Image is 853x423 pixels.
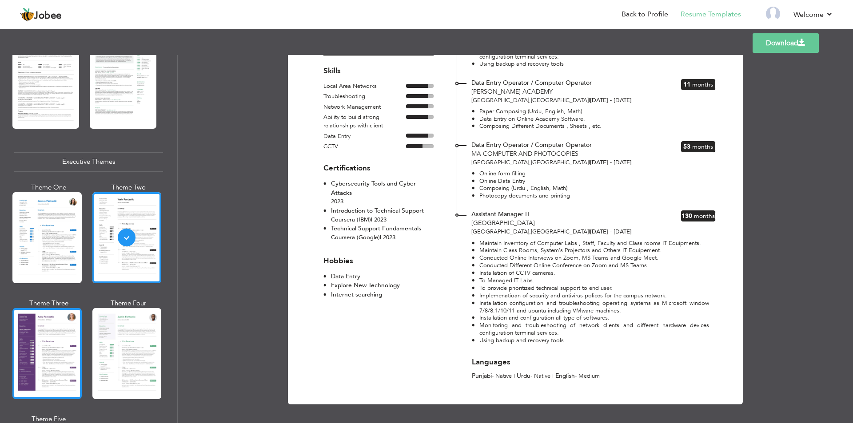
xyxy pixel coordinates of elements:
li: To provide prioritized technical support to end user. [472,285,709,292]
span: Months [694,212,715,220]
span: Data Entry Operator / Computer Operator [471,141,592,149]
h3: Hobbies [323,257,434,265]
div: Theme One [14,183,84,192]
li: Data Entry on Online Academy Software. [472,115,602,123]
span: - Native [472,372,512,380]
span: 2023 [331,198,343,206]
span: 11 [683,80,690,89]
p: Coursera (Google) [331,233,434,242]
div: Local Area Networks [323,82,406,91]
img: jobee.io [20,8,34,22]
span: [DATE] - [DATE] [589,96,632,104]
span: Data Entry [331,272,360,281]
li: Composing (Urdu , English, Math) [472,185,570,192]
div: Network Management [323,103,406,112]
div: Executive Themes [14,152,163,171]
li: Installation and configuration all type of softwares. [472,314,709,322]
span: Punjabi [472,372,492,380]
span: [GEOGRAPHIC_DATA] [GEOGRAPHIC_DATA] [471,228,589,236]
span: , [529,96,531,104]
span: Assistant Manager IT [471,210,530,218]
span: Introduction to Technical Support [331,206,424,215]
span: | [514,372,515,380]
li: Maintain Class Rooms, System's Projectors and Others IT Equipement. [472,247,709,254]
li: Using backup and recovery tools [472,337,709,344]
span: [DATE] - [DATE] [589,228,632,236]
div: Ability to build strong relationships with client [323,113,406,130]
img: Profile Img [766,7,780,21]
li: Photocopy documents and printing [472,192,570,200]
span: Months [692,80,713,89]
span: Explore New Technology [331,281,400,289]
a: Jobee [20,8,62,22]
li: Installation of CCTV cameras. [472,269,709,277]
h3: Languages [472,358,706,367]
a: Back to Profile [622,9,668,20]
span: MA Computer and Photocopies [471,150,578,158]
span: | [371,216,372,224]
span: [GEOGRAPHIC_DATA] [471,219,535,227]
span: 53 [683,142,690,151]
span: Data Entry Operator / Computer Operator [471,79,592,87]
span: [PERSON_NAME] Academy [471,87,553,96]
span: 130 [682,212,692,220]
li: Installation configuration and troubleshooting operating systems as Microsoft window 7/8/8.1/10/1... [472,300,709,315]
span: , [529,158,531,166]
span: Urdu [517,372,530,380]
li: To Managed IT Labs. [472,277,709,285]
span: Jobee [34,11,62,21]
span: 2023 [383,233,395,241]
div: CCTV [323,142,406,151]
div: Theme Four [94,299,163,308]
span: - Medium [550,372,600,380]
li: Implemenatioan of security and antivirus polices for the campus network. [472,292,709,300]
div: Troubleshooting [323,92,406,101]
span: | [589,228,590,236]
li: Conducted Different Online Conference on Zoom and MS Teams. [472,262,709,269]
span: Months [692,142,713,151]
div: Theme Two [94,183,163,192]
p: Coursera (IBM) [331,216,434,225]
span: [DATE] - [DATE] [589,158,632,166]
li: Monitoring and troubleshooting of network clients and different hardware devices configuration te... [472,322,709,337]
span: | [589,158,590,166]
span: English [555,372,575,380]
li: Online Data Entry [472,178,570,185]
span: - Native [512,372,550,380]
span: Technical Support Fundamentals [331,224,421,233]
a: Download [753,33,819,53]
li: Maintain Inverntory of Computer Labs , Staff, Faculty and Class rooms IT Equipments. [472,240,709,247]
span: Internet searching [331,290,382,299]
span: [GEOGRAPHIC_DATA] [GEOGRAPHIC_DATA] [471,158,589,166]
h3: Skills [323,67,434,75]
li: Composing Different Documents , Sheets , etc. [472,123,602,130]
h3: Certifications [323,164,434,173]
span: | [552,372,554,380]
div: Theme Three [14,299,84,308]
li: Paper Composing (Urdu, English, Math) [472,108,602,115]
a: Resume Templates [681,9,741,20]
span: | [589,96,590,104]
span: [GEOGRAPHIC_DATA] [GEOGRAPHIC_DATA] [471,96,589,104]
span: | [380,233,381,241]
a: Welcome [793,9,833,20]
li: Conducted Online Interviews on Zoom, MS Teams and Google Meet. [472,254,709,262]
span: Cybersecurity Tools and Cyber Attacks [331,179,416,197]
span: , [529,228,531,236]
div: Data Entry [323,132,406,141]
span: 2023 [374,216,387,224]
li: Online form filling [472,170,570,178]
li: Using backup and recovery tools [472,60,711,68]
